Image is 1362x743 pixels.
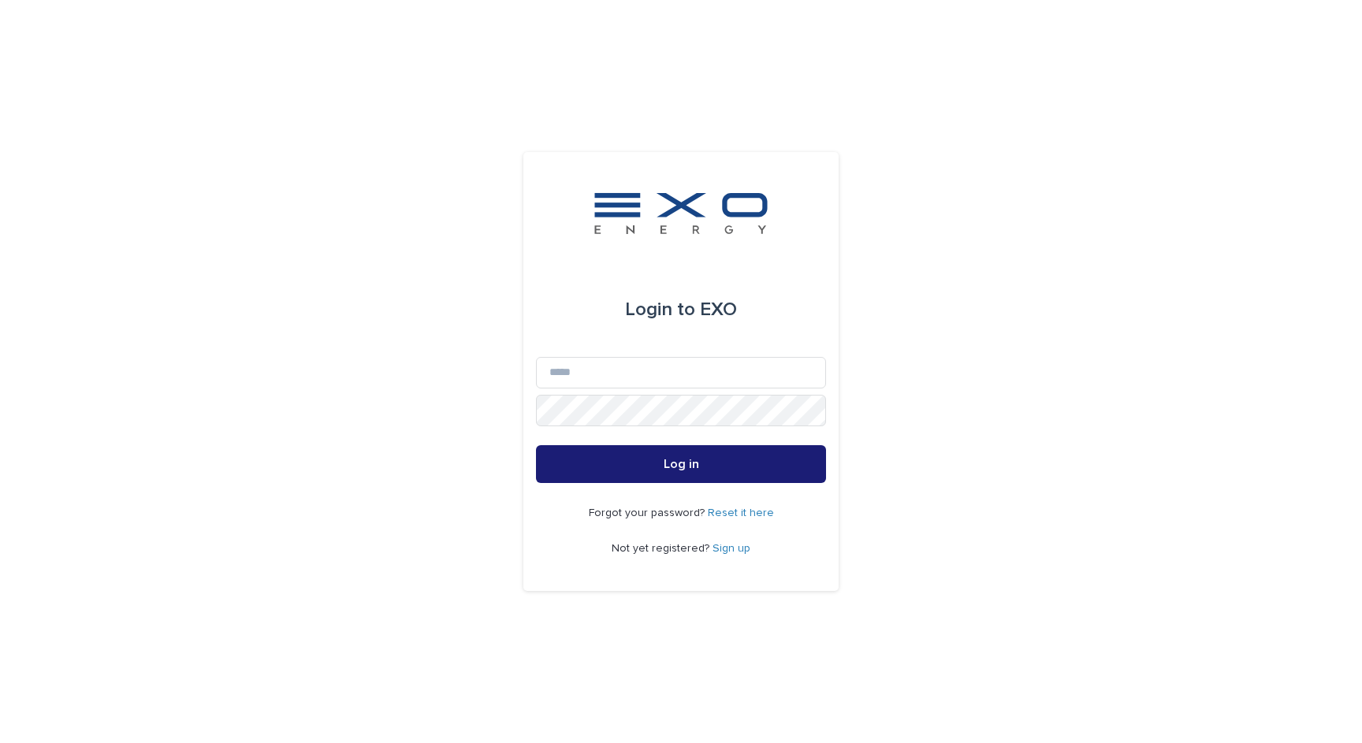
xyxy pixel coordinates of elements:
span: Forgot your password? [589,507,708,518]
span: Log in [664,458,699,470]
div: EXO [625,288,737,332]
img: FKS5r6ZBThi8E5hshIGi [591,190,771,237]
span: Not yet registered? [612,543,713,554]
button: Log in [536,445,826,483]
a: Reset it here [708,507,774,518]
a: Sign up [713,543,750,554]
span: Login to [625,300,695,319]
